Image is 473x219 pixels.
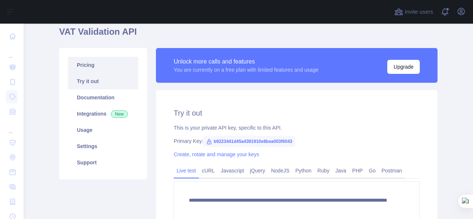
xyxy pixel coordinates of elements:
div: ... [6,44,18,59]
span: Invite users [405,8,433,16]
div: Primary Key: [174,137,420,145]
a: Usage [68,122,138,138]
a: Documentation [68,89,138,106]
h2: Try it out [174,108,420,118]
a: Integrations New [68,106,138,122]
button: Upgrade [387,60,420,74]
div: Unlock more calls and features [174,57,319,66]
span: b9223441d45a4391910e8bea003f6043 [203,136,295,147]
a: NodeJS [268,165,292,177]
a: Java [333,165,350,177]
a: Try it out [68,73,138,89]
a: Support [68,154,138,171]
a: Live test [174,165,199,177]
a: jQuery [247,165,268,177]
a: Pricing [68,57,138,73]
button: Invite users [393,6,435,18]
a: Go [366,165,379,177]
a: Create, rotate and manage your keys [174,151,259,157]
div: You are currently on a free plan with limited features and usage [174,66,319,73]
a: Python [292,165,314,177]
a: Ruby [314,165,333,177]
h1: VAT Validation API [59,26,438,44]
a: Settings [68,138,138,154]
a: Postman [379,165,405,177]
a: Javascript [218,165,247,177]
div: This is your private API key, specific to this API. [174,124,420,131]
a: cURL [199,165,218,177]
a: PHP [349,165,366,177]
div: ... [6,120,18,134]
span: New [111,110,128,118]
